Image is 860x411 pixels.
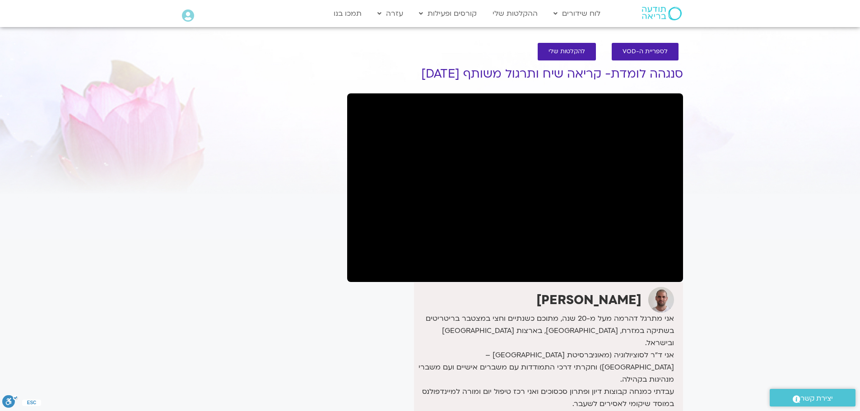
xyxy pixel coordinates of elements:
[648,287,674,313] img: דקל קנטי
[538,43,596,60] a: להקלטות שלי
[347,67,683,81] h1: סנגהה לומדת- קריאה שיח ותרגול משותף [DATE]
[642,7,682,20] img: תודעה בריאה
[414,5,481,22] a: קורסים ופעילות
[347,93,683,282] iframe: סנגהה מתקדמים עם דקל קנטי - 8.9.25
[612,43,679,60] a: לספריית ה-VOD
[549,48,585,55] span: להקלטות שלי
[770,389,855,406] a: יצירת קשר
[623,48,668,55] span: לספריית ה-VOD
[488,5,542,22] a: ההקלטות שלי
[329,5,366,22] a: תמכו בנו
[800,393,833,405] span: יצירת קשר
[536,291,642,309] strong: [PERSON_NAME]
[549,5,605,22] a: לוח שידורים
[373,5,408,22] a: עזרה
